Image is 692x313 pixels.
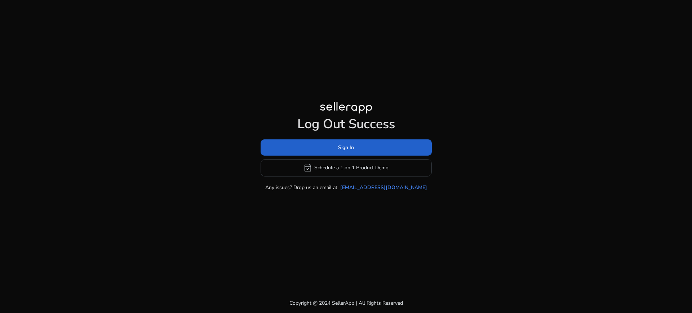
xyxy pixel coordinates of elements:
[303,164,312,172] span: event_available
[261,139,432,156] button: Sign In
[265,184,337,191] p: Any issues? Drop us an email at
[340,184,427,191] a: [EMAIL_ADDRESS][DOMAIN_NAME]
[338,144,354,151] span: Sign In
[261,116,432,132] h1: Log Out Success
[261,159,432,176] button: event_availableSchedule a 1 on 1 Product Demo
